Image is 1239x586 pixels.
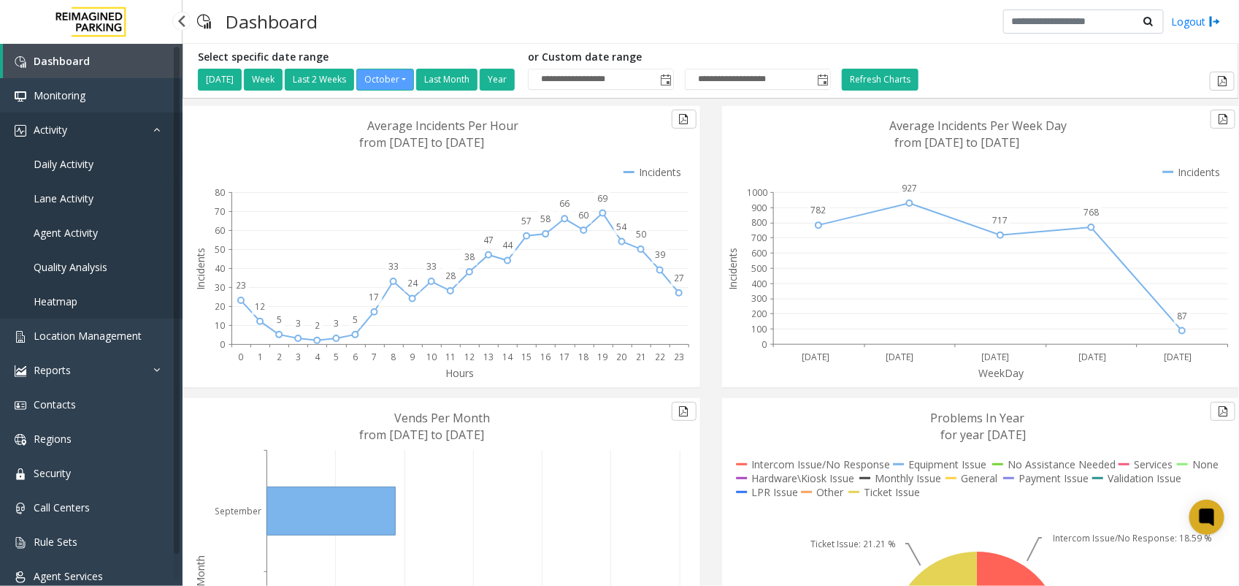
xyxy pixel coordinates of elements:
[886,351,913,363] text: [DATE]
[1177,310,1187,322] text: 87
[636,228,646,240] text: 50
[617,351,627,363] text: 20
[407,278,418,290] text: 24
[941,427,1027,443] text: for year [DATE]
[751,323,767,335] text: 100
[410,351,415,363] text: 9
[480,69,515,91] button: Year
[34,157,93,171] span: Daily Activity
[426,351,437,363] text: 10
[751,308,767,320] text: 200
[394,410,490,426] text: Vends Per Month
[502,351,513,363] text: 14
[528,51,831,64] h5: or Custom date range
[220,338,225,351] text: 0
[215,505,261,517] text: September
[810,538,896,550] text: Ticket Issue: 21.21 %
[751,293,767,305] text: 300
[3,44,183,78] a: Dashboard
[15,56,26,68] img: 'icon'
[579,209,589,221] text: 60
[751,202,767,214] text: 900
[34,569,103,583] span: Agent Services
[521,215,532,227] text: 57
[483,234,494,246] text: 47
[502,240,513,252] text: 44
[34,501,90,514] span: Call Centers
[464,351,475,363] text: 12
[464,251,475,263] text: 38
[655,351,665,363] text: 22
[369,291,380,303] text: 17
[762,338,767,351] text: 0
[334,317,339,330] text: 3
[993,214,1008,227] text: 717
[1164,351,1192,363] text: [DATE]
[810,204,826,216] text: 782
[15,503,26,514] img: 'icon'
[34,123,67,137] span: Activity
[215,300,225,313] text: 20
[446,366,475,380] text: Hours
[1211,402,1235,421] button: Export to pdf
[372,351,377,363] text: 7
[655,249,665,262] text: 39
[931,410,1025,426] text: Problems In Year
[617,221,628,233] text: 54
[34,363,71,377] span: Reports
[902,182,917,194] text: 927
[559,197,569,210] text: 66
[672,402,697,421] button: Export to pdf
[359,134,484,151] text: from [DATE] to [DATE]
[258,351,263,363] text: 1
[334,351,339,363] text: 5
[315,319,320,332] text: 2
[255,300,265,313] text: 12
[356,69,414,91] button: October
[15,571,26,583] img: 'icon'
[34,329,142,343] span: Location Management
[842,69,918,91] button: Refresh Charts
[521,351,532,363] text: 15
[34,466,71,480] span: Security
[218,4,325,39] h3: Dashboard
[34,54,90,68] span: Dashboard
[672,110,697,129] button: Export to pdf
[636,351,646,363] text: 21
[296,317,301,330] text: 3
[889,118,1067,134] text: Average Incidents Per Week Day
[277,351,282,363] text: 2
[814,69,830,90] span: Toggle popup
[197,4,211,39] img: pageIcon
[34,294,77,308] span: Heatmap
[353,313,358,326] text: 5
[34,226,98,240] span: Agent Activity
[726,248,740,290] text: Incidents
[15,434,26,446] img: 'icon'
[215,224,225,237] text: 60
[426,260,437,273] text: 33
[34,397,76,411] span: Contacts
[598,192,608,205] text: 69
[198,69,242,91] button: [DATE]
[244,69,283,91] button: Week
[215,205,225,218] text: 70
[657,69,673,90] span: Toggle popup
[388,260,399,273] text: 33
[559,351,569,363] text: 17
[751,247,767,259] text: 600
[1209,14,1221,29] img: logout
[15,537,26,549] img: 'icon'
[215,243,225,256] text: 50
[277,313,282,326] text: 5
[285,69,354,91] button: Last 2 Weeks
[236,279,246,292] text: 23
[34,535,77,549] span: Rule Sets
[315,351,321,363] text: 4
[579,351,589,363] text: 18
[215,186,225,199] text: 80
[540,351,551,363] text: 16
[34,88,85,102] span: Monitoring
[215,281,225,294] text: 30
[34,432,72,446] span: Regions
